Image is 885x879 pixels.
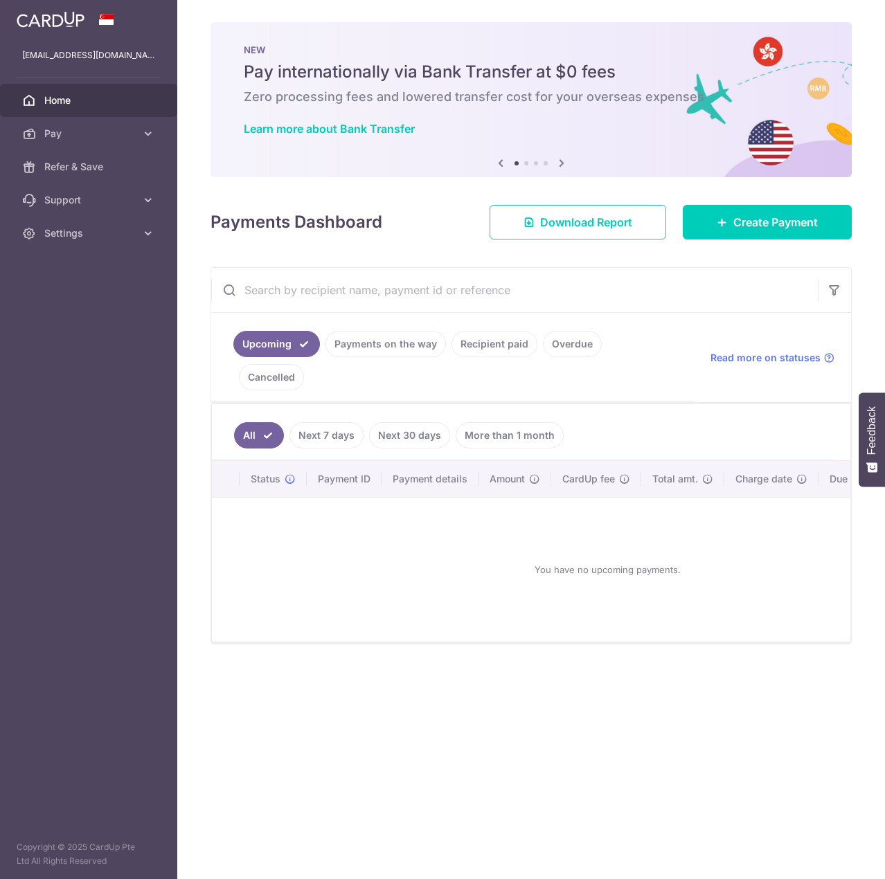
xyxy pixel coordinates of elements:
[325,331,446,357] a: Payments on the way
[733,214,818,230] span: Create Payment
[456,422,564,448] a: More than 1 month
[382,461,479,497] th: Payment details
[490,472,525,486] span: Amount
[239,364,304,390] a: Cancelled
[710,351,821,365] span: Read more on statuses
[369,422,450,448] a: Next 30 days
[244,89,819,105] h6: Zero processing fees and lowered transfer cost for your overseas expenses
[490,205,666,239] a: Download Report
[307,461,382,497] th: Payment ID
[251,472,280,486] span: Status
[540,214,632,230] span: Download Report
[44,127,136,141] span: Pay
[710,351,834,365] a: Read more on statuses
[211,210,382,235] h4: Payments Dashboard
[652,472,698,486] span: Total amt.
[234,422,284,448] a: All
[735,472,792,486] span: Charge date
[44,226,136,240] span: Settings
[211,22,852,177] img: Bank transfer banner
[22,48,155,62] p: [EMAIL_ADDRESS][DOMAIN_NAME]
[562,472,615,486] span: CardUp fee
[452,331,537,357] a: Recipient paid
[244,44,819,55] p: NEW
[683,205,852,239] a: Create Payment
[44,193,136,207] span: Support
[830,472,871,486] span: Due date
[44,160,136,174] span: Refer & Save
[17,11,84,28] img: CardUp
[233,331,320,357] a: Upcoming
[44,93,136,107] span: Home
[244,122,415,136] a: Learn more about Bank Transfer
[211,268,818,312] input: Search by recipient name, payment id or reference
[866,406,878,455] span: Feedback
[244,61,819,83] h5: Pay internationally via Bank Transfer at $0 fees
[543,331,602,357] a: Overdue
[859,392,885,487] button: Feedback - Show survey
[289,422,364,448] a: Next 7 days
